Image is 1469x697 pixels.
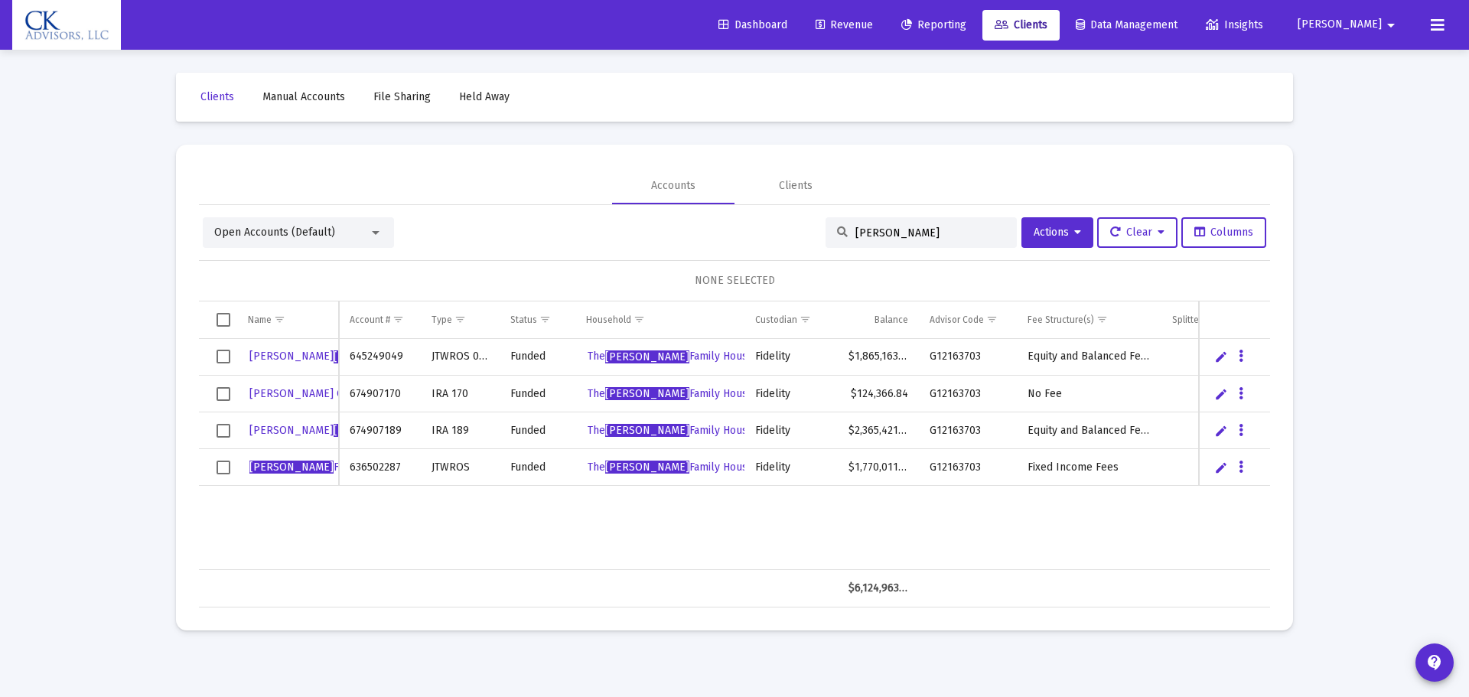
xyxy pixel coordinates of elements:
[586,456,777,479] a: The[PERSON_NAME]Family Household
[447,82,522,112] a: Held Away
[510,423,565,438] div: Funded
[217,461,230,474] div: Select row
[510,349,565,364] div: Funded
[350,314,390,326] div: Account #
[188,82,246,112] a: Clients
[217,350,230,363] div: Select row
[919,412,1017,449] td: G12163703
[1194,226,1253,239] span: Columns
[586,383,777,405] a: The[PERSON_NAME]Family Household
[1096,314,1108,325] span: Show filter options for column 'Fee Structure(s)'
[855,226,1005,239] input: Search
[1382,10,1400,41] mat-icon: arrow_drop_down
[217,313,230,327] div: Select all
[539,314,551,325] span: Show filter options for column 'Status'
[838,376,919,412] td: $124,366.84
[1172,314,1213,326] div: Splitter(s)
[586,314,631,326] div: Household
[995,18,1047,31] span: Clients
[249,387,427,400] span: [PERSON_NAME] C
[744,339,838,376] td: Fidelity
[249,350,418,363] span: [PERSON_NAME]
[1298,18,1382,31] span: [PERSON_NAME]
[1028,314,1094,326] div: Fee Structure(s)
[1017,412,1161,449] td: Equity and Balanced Fees
[588,350,776,363] span: The Family Household
[249,424,418,437] span: [PERSON_NAME]
[510,460,565,475] div: Funded
[1194,10,1275,41] a: Insights
[779,178,813,194] div: Clients
[1206,18,1263,31] span: Insights
[838,449,919,486] td: $1,770,011.73
[1214,350,1228,363] a: Edit
[919,376,1017,412] td: G12163703
[373,90,431,103] span: File Sharing
[1214,424,1228,438] a: Edit
[838,301,919,338] td: Column Balance
[237,301,339,338] td: Column Name
[1279,9,1419,40] button: [PERSON_NAME]
[24,10,109,41] img: Dashboard
[588,387,776,400] span: The Family Household
[421,301,500,338] td: Column Type
[454,314,466,325] span: Show filter options for column 'Type'
[199,301,1270,607] div: Data grid
[838,412,919,449] td: $2,365,421.17
[1017,376,1161,412] td: No Fee
[249,461,334,474] span: [PERSON_NAME]
[1017,339,1161,376] td: Equity and Balanced Fees
[214,226,335,239] span: Open Accounts (Default)
[889,10,979,41] a: Reporting
[744,301,838,338] td: Column Custodian
[1021,217,1093,248] button: Actions
[800,314,811,325] span: Show filter options for column 'Custodian'
[744,412,838,449] td: Fidelity
[421,339,500,376] td: JTWROS 049
[459,90,510,103] span: Held Away
[262,90,345,103] span: Manual Accounts
[982,10,1060,41] a: Clients
[361,82,443,112] a: File Sharing
[1425,653,1444,672] mat-icon: contact_support
[249,461,349,474] span: FIX
[1161,301,1255,338] td: Column Splitter(s)
[334,350,418,363] span: [PERSON_NAME]
[274,314,285,325] span: Show filter options for column 'Name'
[986,314,998,325] span: Show filter options for column 'Advisor Code'
[248,456,350,479] a: [PERSON_NAME]FIX
[1017,301,1161,338] td: Column Fee Structure(s)
[339,339,420,376] td: 645249049
[634,314,645,325] span: Show filter options for column 'Household'
[838,339,919,376] td: $1,865,163.73
[339,301,420,338] td: Column Account #
[849,581,908,596] div: $6,124,963.47
[744,449,838,486] td: Fidelity
[217,424,230,438] div: Select row
[803,10,885,41] a: Revenue
[248,345,419,368] a: [PERSON_NAME][PERSON_NAME]
[755,314,797,326] div: Custodian
[339,376,420,412] td: 674907170
[744,376,838,412] td: Fidelity
[1063,10,1190,41] a: Data Management
[919,449,1017,486] td: G12163703
[1110,226,1164,239] span: Clear
[588,424,776,437] span: The Family Household
[392,314,404,325] span: Show filter options for column 'Account #'
[930,314,984,326] div: Advisor Code
[605,424,689,437] span: [PERSON_NAME]
[586,345,777,368] a: The[PERSON_NAME]Family Household
[586,419,777,442] a: The[PERSON_NAME]Family Household
[510,386,565,402] div: Funded
[605,387,689,400] span: [PERSON_NAME]
[211,273,1258,288] div: NONE SELECTED
[250,82,357,112] a: Manual Accounts
[200,90,234,103] span: Clients
[901,18,966,31] span: Reporting
[510,314,537,326] div: Status
[1181,217,1266,248] button: Columns
[919,339,1017,376] td: G12163703
[1214,387,1228,401] a: Edit
[334,424,418,437] span: [PERSON_NAME]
